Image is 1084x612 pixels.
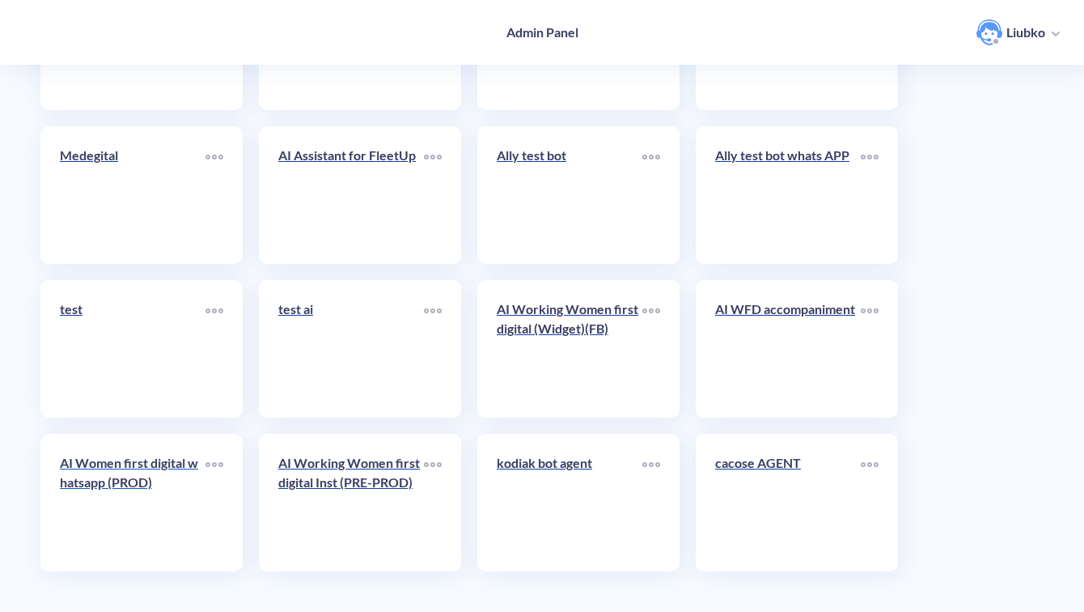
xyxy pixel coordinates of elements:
p: Ally test bot [497,146,642,165]
p: AI WFD accompaniment [715,300,861,319]
p: AI Working Women first digital (Widget)(FB) [497,300,642,338]
h4: Admin Panel [506,24,578,40]
p: Ally test bot whats APP [715,146,861,165]
p: test [60,300,205,319]
a: AI Women first digital whatsapp (PROD) [60,453,205,552]
p: cacose AGENT [715,453,861,473]
p: kodiak bot agent [497,453,642,473]
a: test ai [278,300,424,398]
a: Ally test bot whats APP [715,146,861,244]
a: AI Assistant for FleetUp [278,146,424,244]
a: AI Working Women first digital (Widget)(FB) [497,300,642,398]
button: user photoLiubko [968,18,1068,47]
a: Ally test bot [497,146,642,244]
p: test ai [278,300,424,319]
p: Medegital [60,146,205,165]
p: AI Women first digital whatsapp (PROD) [60,453,205,492]
p: Liubko [1006,23,1045,41]
img: user photo [976,19,1002,45]
a: test [60,300,205,398]
a: AI WFD accompaniment [715,300,861,398]
a: kodiak bot agent [497,453,642,552]
a: Medegital [60,146,205,244]
a: AI Working Women first digital Inst (PRE-PROD) [278,453,424,552]
p: AI Assistant for FleetUp [278,146,424,165]
a: cacose AGENT [715,453,861,552]
p: AI Working Women first digital Inst (PRE-PROD) [278,453,424,492]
